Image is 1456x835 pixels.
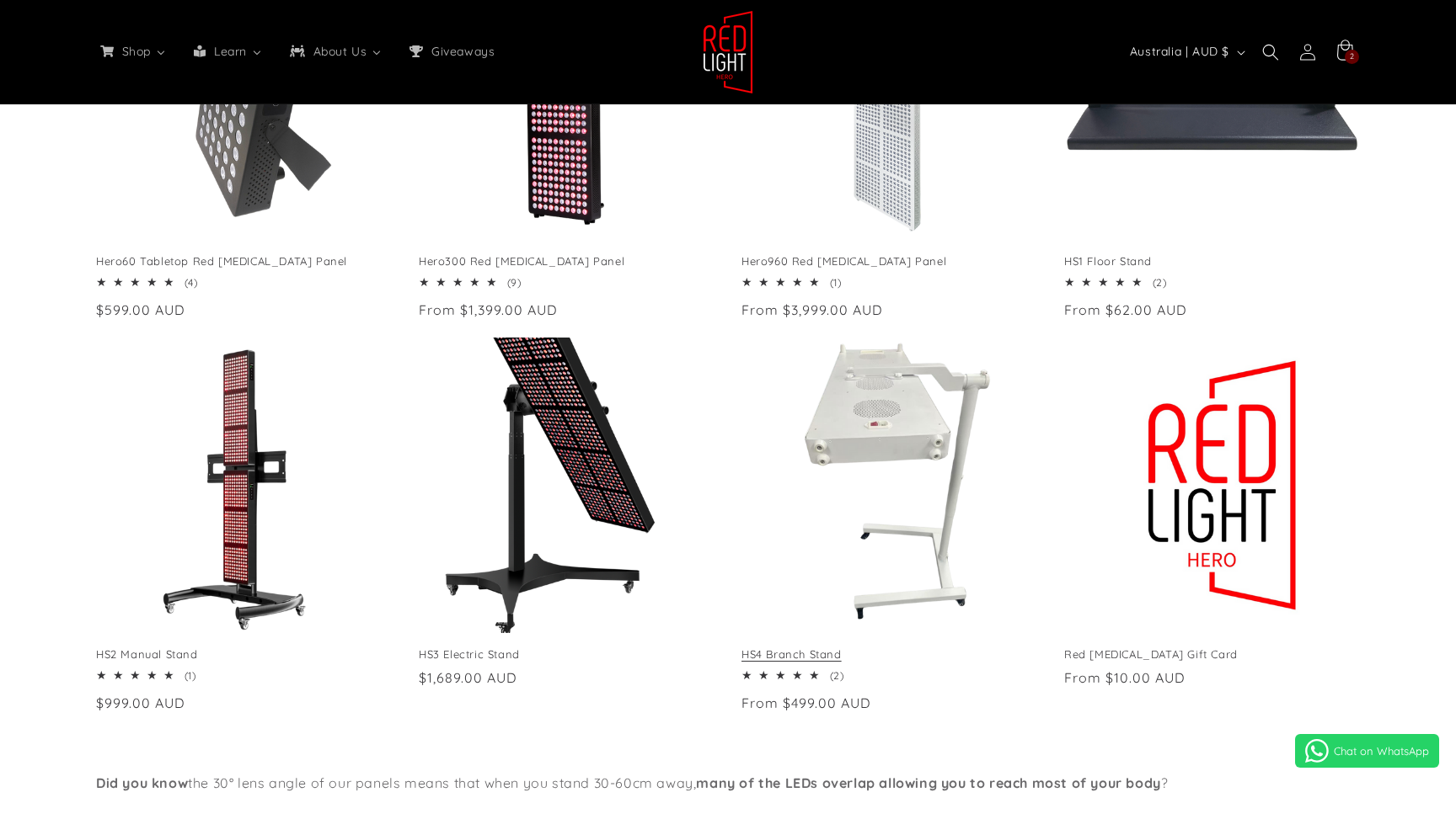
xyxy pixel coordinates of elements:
a: HS3 Electric Stand [419,647,715,662]
span: 2 [1350,50,1355,64]
summary: Search [1252,34,1289,71]
strong: many of the LEDs overlap allowing you to reach most of your body [696,774,1160,791]
p: the 30° lens angle of our panels means that when you stand 30-60cm away, ? [96,771,1360,795]
strong: Did you know [96,774,188,791]
span: Shop [119,44,153,59]
span: Learn [211,44,249,59]
a: About Us [276,34,395,69]
a: Learn [179,34,276,69]
a: Shop [86,34,179,69]
img: Red Light Hero [703,10,753,94]
a: HS4 Branch Stand [741,647,1037,662]
a: Giveaways [395,34,506,69]
span: About Us [310,44,369,59]
a: Red Light Hero [697,3,760,100]
span: Australia | AUD $ [1130,43,1229,61]
a: Hero60 Tabletop Red [MEDICAL_DATA] Panel [96,254,392,269]
a: Hero960 Red [MEDICAL_DATA] Panel [741,254,1037,269]
a: HS2 Manual Stand [96,647,392,662]
a: Hero300 Red [MEDICAL_DATA] Panel [419,254,715,269]
a: Red [MEDICAL_DATA] Gift Card [1064,647,1360,662]
a: Chat on WhatsApp [1295,734,1439,768]
a: HS1 Floor Stand [1064,254,1360,269]
button: Australia | AUD $ [1120,36,1252,68]
span: Chat on WhatsApp [1334,744,1429,758]
span: Giveaways [428,44,496,59]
